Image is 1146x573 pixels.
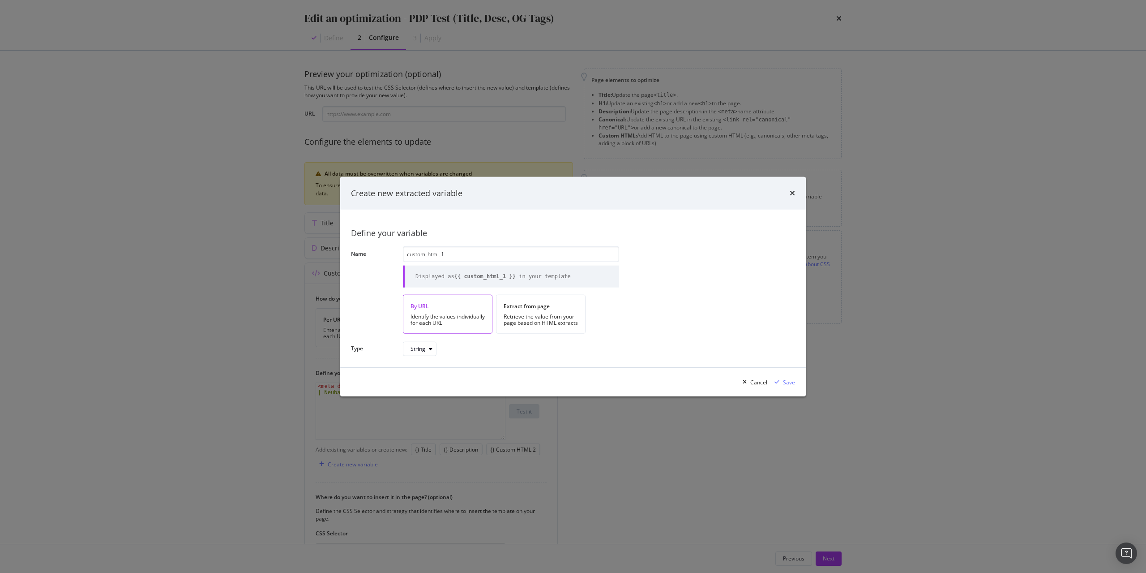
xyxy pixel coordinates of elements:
div: String [411,346,425,351]
div: Cancel [750,378,767,386]
button: Cancel [739,375,767,389]
div: Identify the values individually for each URL [411,314,485,326]
div: Open Intercom Messenger [1116,543,1137,564]
button: Save [771,375,795,389]
div: Save [783,378,795,386]
label: Name [351,250,396,285]
div: By URL [411,302,485,310]
div: Extract from page [504,302,578,310]
button: String [403,341,436,356]
label: Type [351,345,396,354]
div: Retrieve the value from your page based on HTML extracts [504,314,578,326]
div: Displayed as in your template [415,273,571,280]
div: Define your variable [351,228,795,239]
div: Create new extracted variable [351,187,462,199]
b: {{ custom_html_1 }} [454,273,516,280]
div: modal [340,177,806,396]
div: times [790,187,795,199]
